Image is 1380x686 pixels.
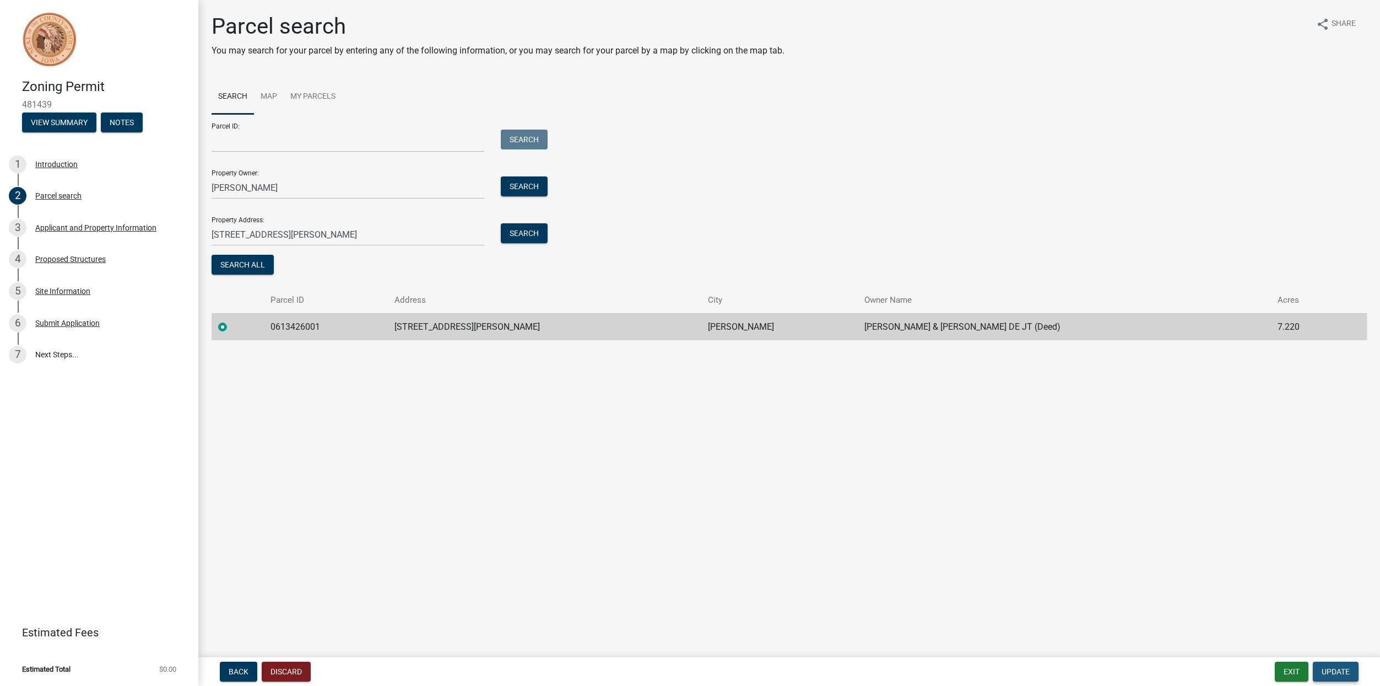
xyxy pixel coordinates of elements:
div: 1 [9,156,26,173]
div: 4 [9,250,26,268]
button: Discard [262,662,311,682]
p: You may search for your parcel by entering any of the following information, or you may search fo... [212,44,784,57]
td: 0613426001 [264,313,388,340]
div: Site Information [35,287,90,295]
a: Estimated Fees [9,621,181,644]
td: [PERSON_NAME] [701,313,858,340]
div: 6 [9,314,26,332]
div: Applicant and Property Information [35,224,156,232]
th: City [701,287,858,313]
button: View Summary [22,112,96,132]
th: Acres [1271,287,1340,313]
td: 7.220 [1271,313,1340,340]
button: Search [501,176,548,196]
button: Search All [212,255,274,275]
i: share [1316,18,1329,31]
button: Search [501,223,548,243]
th: Address [388,287,701,313]
td: [STREET_ADDRESS][PERSON_NAME] [388,313,701,340]
div: Proposed Structures [35,255,106,263]
span: Estimated Total [22,666,71,673]
img: Sioux County, Iowa [22,12,77,67]
div: Introduction [35,160,78,168]
button: shareShare [1307,13,1365,35]
wm-modal-confirm: Summary [22,119,96,127]
h4: Zoning Permit [22,79,190,95]
a: Search [212,79,254,115]
div: 2 [9,187,26,205]
a: My Parcels [284,79,342,115]
button: Notes [101,112,143,132]
wm-modal-confirm: Notes [101,119,143,127]
div: 5 [9,282,26,300]
th: Parcel ID [264,287,388,313]
button: Back [220,662,257,682]
h1: Parcel search [212,13,784,40]
span: Update [1322,667,1350,676]
a: Map [254,79,284,115]
div: Submit Application [35,319,100,327]
div: 3 [9,219,26,237]
button: Update [1313,662,1359,682]
span: 481439 [22,99,176,110]
span: Share [1332,18,1356,31]
th: Owner Name [858,287,1271,313]
button: Exit [1275,662,1308,682]
span: $0.00 [159,666,176,673]
span: Back [229,667,248,676]
button: Search [501,130,548,149]
div: 7 [9,346,26,363]
td: [PERSON_NAME] & [PERSON_NAME] DE JT (Deed) [858,313,1271,340]
div: Parcel search [35,192,82,200]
